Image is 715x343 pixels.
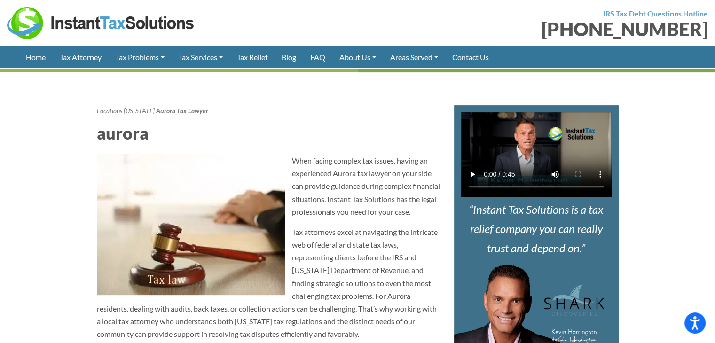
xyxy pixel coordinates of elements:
a: About Us [332,46,383,68]
a: Areas Served [383,46,445,68]
img: A wooden gavel hammer engraved with the words ‘Tax Law,’ with a blurred figure of an Aurora tax l... [97,154,285,295]
i: Instant Tax Solutions is a tax relief company you can really trust and depend on. [469,203,603,255]
a: Blog [275,46,303,68]
h2: aurora [97,121,440,145]
strong: IRS Tax Debt Questions Hotline [603,9,708,18]
a: Locations [97,107,122,115]
a: Tax Attorney [53,46,109,68]
a: Contact Us [445,46,496,68]
img: Instant Tax Solutions Logo [7,7,195,39]
a: Home [19,46,53,68]
a: [US_STATE] [124,107,155,115]
a: Instant Tax Solutions Logo [7,17,195,26]
a: FAQ [303,46,332,68]
strong: Aurora Tax Lawyer [156,107,208,115]
a: Tax Relief [230,46,275,68]
a: Tax Services [172,46,230,68]
div: [PHONE_NUMBER] [365,20,708,39]
a: Tax Problems [109,46,172,68]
